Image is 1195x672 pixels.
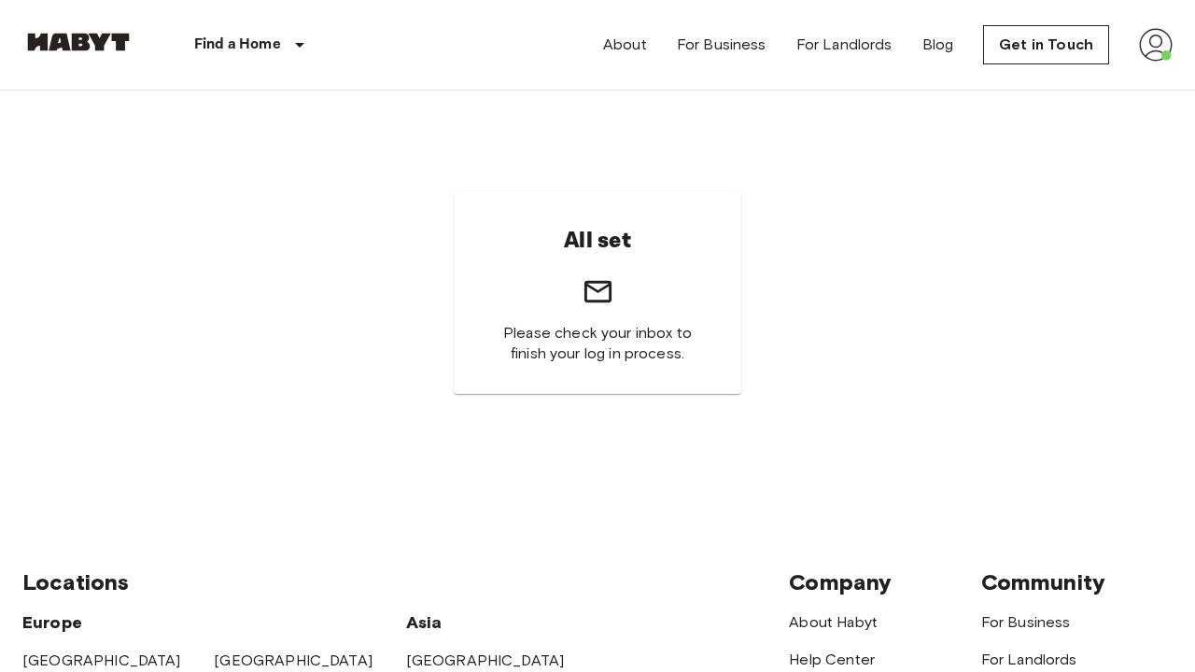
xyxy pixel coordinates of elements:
a: For Business [677,34,766,56]
a: About Habyt [789,613,878,631]
a: [GEOGRAPHIC_DATA] [406,651,565,669]
span: Europe [22,612,82,633]
a: Get in Touch [983,25,1109,64]
span: Community [981,568,1105,595]
span: Asia [406,612,443,633]
a: [GEOGRAPHIC_DATA] [22,651,181,669]
a: For Landlords [796,34,893,56]
span: Please check your inbox to finish your log in process. [499,323,696,364]
a: Blog [922,34,954,56]
p: Find a Home [194,34,281,56]
a: [GEOGRAPHIC_DATA] [214,651,373,669]
h6: All set [564,221,631,260]
img: Habyt [22,33,134,51]
a: For Landlords [981,651,1077,668]
a: Help Center [789,651,875,668]
span: Company [789,568,892,595]
a: For Business [981,613,1071,631]
span: Locations [22,568,129,595]
a: About [603,34,647,56]
img: avatar [1139,28,1173,62]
